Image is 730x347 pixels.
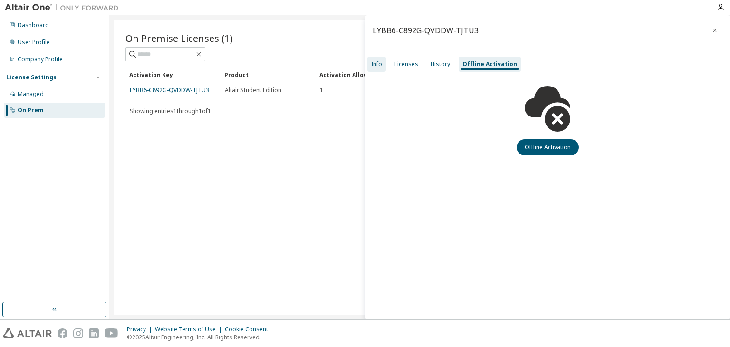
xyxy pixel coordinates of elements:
button: Offline Activation [517,139,579,155]
div: Licenses [394,60,418,68]
div: LYBB6-C892G-QVDDW-TJTU3 [373,27,479,34]
div: On Prem [18,106,44,114]
div: Activation Allowed [319,67,407,82]
span: On Premise Licenses (1) [125,31,233,45]
div: Offline Activation [462,60,517,68]
div: User Profile [18,39,50,46]
div: Cookie Consent [225,326,274,333]
span: Altair Student Edition [225,87,281,94]
a: LYBB6-C892G-QVDDW-TJTU3 [130,86,209,94]
div: License Settings [6,74,57,81]
div: Company Profile [18,56,63,63]
div: Activation Key [129,67,217,82]
span: 1 [320,87,323,94]
div: Website Terms of Use [155,326,225,333]
img: Altair One [5,3,124,12]
div: Product [224,67,312,82]
div: Privacy [127,326,155,333]
p: © 2025 Altair Engineering, Inc. All Rights Reserved. [127,333,274,341]
img: youtube.svg [105,328,118,338]
div: History [431,60,450,68]
div: Info [371,60,382,68]
div: Dashboard [18,21,49,29]
span: Showing entries 1 through 1 of 1 [130,107,211,115]
img: altair_logo.svg [3,328,52,338]
div: Managed [18,90,44,98]
img: facebook.svg [58,328,67,338]
img: linkedin.svg [89,328,99,338]
img: instagram.svg [73,328,83,338]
